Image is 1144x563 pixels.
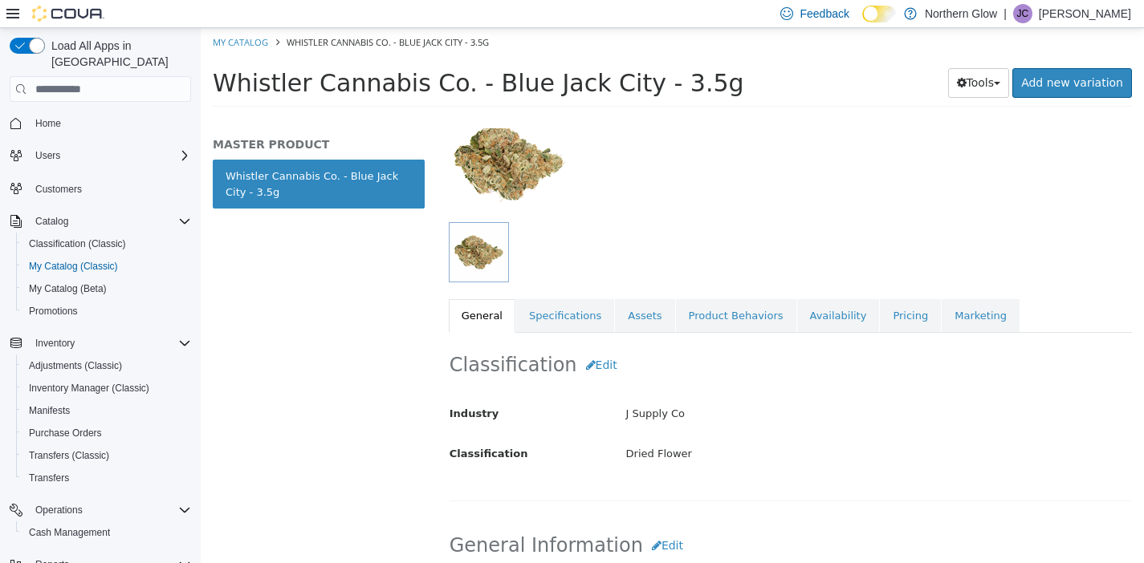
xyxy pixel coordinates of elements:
[1017,4,1029,23] span: JC
[16,300,197,322] button: Promotions
[16,467,197,489] button: Transfers
[35,215,68,228] span: Catalog
[29,526,110,539] span: Cash Management
[29,114,67,133] a: Home
[862,22,863,23] span: Dark Mode
[22,302,84,321] a: Promotions
[679,271,740,305] a: Pricing
[16,354,197,377] button: Adjustments (Classic)
[29,146,191,165] span: Users
[475,271,596,305] a: Product Behaviors
[248,74,368,194] img: 150
[22,279,113,298] a: My Catalog (Beta)
[22,446,116,465] a: Transfers (Classic)
[22,356,128,375] a: Adjustments (Classic)
[29,212,75,231] button: Catalog
[29,359,122,372] span: Adjustments (Classic)
[22,468,191,488] span: Transfers
[741,271,819,305] a: Marketing
[16,399,197,422] button: Manifests
[249,419,328,431] span: Classification
[16,521,197,544] button: Cash Management
[29,382,149,395] span: Inventory Manager (Classic)
[22,234,191,253] span: Classification (Classic)
[3,176,197,200] button: Customers
[86,8,288,20] span: Whistler Cannabis Co. - Blue Jack City - 3.5g
[22,423,108,443] a: Purchase Orders
[16,377,197,399] button: Inventory Manager (Classic)
[414,271,474,305] a: Assets
[29,500,89,520] button: Operations
[22,234,132,253] a: Classification (Classic)
[16,255,197,277] button: My Catalog (Classic)
[22,401,76,420] a: Manifests
[747,40,809,70] button: Tools
[12,8,67,20] a: My Catalog
[12,132,224,180] a: Whistler Cannabis Co. - Blue Jack City - 3.5g
[596,271,679,305] a: Availability
[29,180,88,199] a: Customers
[29,305,78,318] span: Promotions
[925,4,997,23] p: Northern Glow
[22,446,191,465] span: Transfers (Classic)
[413,412,942,440] div: Dried Flower
[29,472,69,484] span: Transfers
[12,109,224,124] h5: MASTER PRODUCT
[29,113,191,133] span: Home
[316,271,413,305] a: Specifications
[29,178,191,198] span: Customers
[442,503,491,533] button: Edit
[29,237,126,250] span: Classification (Classic)
[3,210,197,233] button: Catalog
[12,41,544,69] span: Whistler Cannabis Co. - Blue Jack City - 3.5g
[22,302,191,321] span: Promotions
[35,117,61,130] span: Home
[413,372,942,400] div: J Supply Co
[1039,4,1131,23] p: [PERSON_NAME]
[22,468,75,488] a: Transfers
[29,146,67,165] button: Users
[22,257,124,276] a: My Catalog (Classic)
[16,277,197,300] button: My Catalog (Beta)
[22,356,191,375] span: Adjustments (Classic)
[22,523,116,542] a: Cash Management
[35,337,75,350] span: Inventory
[16,233,197,255] button: Classification (Classic)
[22,523,191,542] span: Cash Management
[29,500,191,520] span: Operations
[29,427,102,439] span: Purchase Orders
[3,499,197,521] button: Operations
[3,144,197,167] button: Users
[812,40,931,70] a: Add new variation
[16,444,197,467] button: Transfers (Classic)
[45,38,191,70] span: Load All Apps in [GEOGRAPHIC_DATA]
[1004,4,1007,23] p: |
[249,379,299,391] span: Industry
[22,279,191,298] span: My Catalog (Beta)
[800,6,849,22] span: Feedback
[29,212,191,231] span: Catalog
[3,332,197,354] button: Inventory
[3,111,197,135] button: Home
[16,422,197,444] button: Purchase Orders
[22,401,191,420] span: Manifests
[35,183,82,196] span: Customers
[862,6,896,22] input: Dark Mode
[1013,4,1032,23] div: Jesse Cettina
[29,404,70,417] span: Manifests
[29,282,107,295] span: My Catalog (Beta)
[35,149,60,162] span: Users
[29,334,81,353] button: Inventory
[35,504,83,516] span: Operations
[29,334,191,353] span: Inventory
[22,423,191,443] span: Purchase Orders
[32,6,104,22] img: Cova
[29,449,109,462] span: Transfers (Classic)
[248,271,315,305] a: General
[249,322,930,352] h2: Classification
[249,503,930,533] h2: General Information
[29,260,118,273] span: My Catalog (Classic)
[22,257,191,276] span: My Catalog (Classic)
[377,322,425,352] button: Edit
[22,379,156,398] a: Inventory Manager (Classic)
